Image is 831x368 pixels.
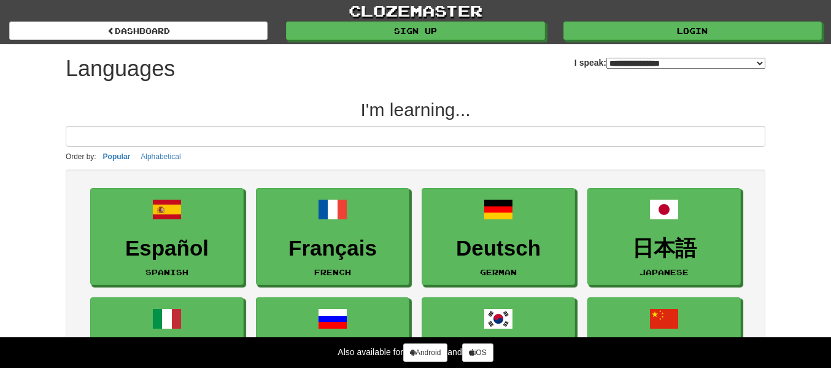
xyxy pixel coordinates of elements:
[563,22,822,40] a: Login
[66,100,765,120] h2: I'm learning...
[640,268,689,276] small: Japanese
[606,58,765,69] select: I speak:
[480,268,517,276] small: German
[97,237,237,260] h3: Español
[145,268,188,276] small: Spanish
[9,22,268,40] a: dashboard
[594,237,734,260] h3: 日本語
[256,188,409,286] a: FrançaisFrench
[462,343,493,362] a: iOS
[99,150,134,163] button: Popular
[90,188,244,286] a: EspañolSpanish
[422,188,575,286] a: DeutschGerman
[137,150,184,163] button: Alphabetical
[263,237,403,260] h3: Français
[66,57,175,81] h1: Languages
[314,268,351,276] small: French
[66,152,96,161] small: Order by:
[428,237,568,260] h3: Deutsch
[403,343,447,362] a: Android
[574,57,765,69] label: I speak:
[286,22,544,40] a: Sign up
[587,188,741,286] a: 日本語Japanese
